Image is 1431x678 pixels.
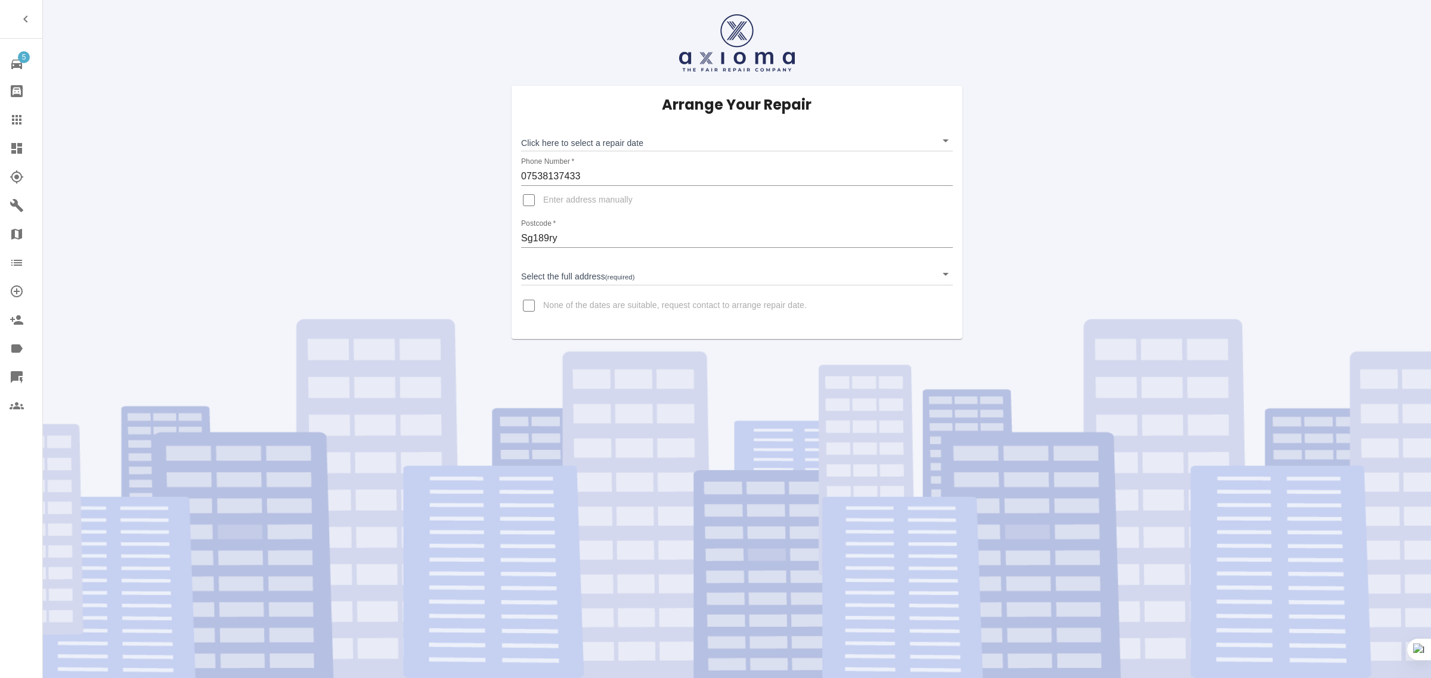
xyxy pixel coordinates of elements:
h5: Arrange Your Repair [662,95,811,114]
span: 5 [18,51,30,63]
label: Phone Number [521,157,574,167]
img: axioma [679,14,795,71]
span: Enter address manually [543,194,633,206]
label: Postcode [521,219,556,229]
span: None of the dates are suitable, request contact to arrange repair date. [543,300,807,312]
